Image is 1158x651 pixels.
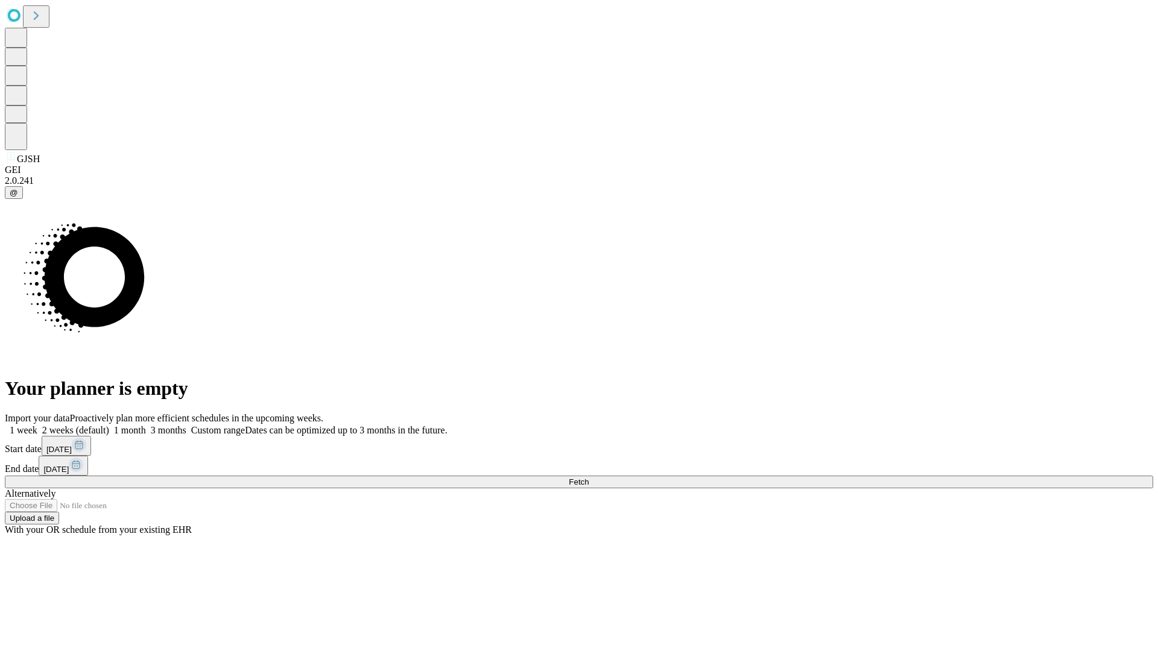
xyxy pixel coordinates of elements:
div: Start date [5,436,1153,456]
span: GJSH [17,154,40,164]
span: With your OR schedule from your existing EHR [5,524,192,535]
button: Upload a file [5,512,59,524]
div: End date [5,456,1153,476]
span: [DATE] [43,465,69,474]
span: [DATE] [46,445,72,454]
span: Proactively plan more efficient schedules in the upcoming weeks. [70,413,323,423]
button: [DATE] [42,436,91,456]
span: Custom range [191,425,245,435]
button: Fetch [5,476,1153,488]
button: @ [5,186,23,199]
div: GEI [5,165,1153,175]
span: Import your data [5,413,70,423]
div: 2.0.241 [5,175,1153,186]
span: 1 month [114,425,146,435]
h1: Your planner is empty [5,377,1153,400]
span: @ [10,188,18,197]
span: 2 weeks (default) [42,425,109,435]
span: Alternatively [5,488,55,498]
button: [DATE] [39,456,88,476]
span: Dates can be optimized up to 3 months in the future. [245,425,447,435]
span: Fetch [569,477,589,486]
span: 1 week [10,425,37,435]
span: 3 months [151,425,186,435]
